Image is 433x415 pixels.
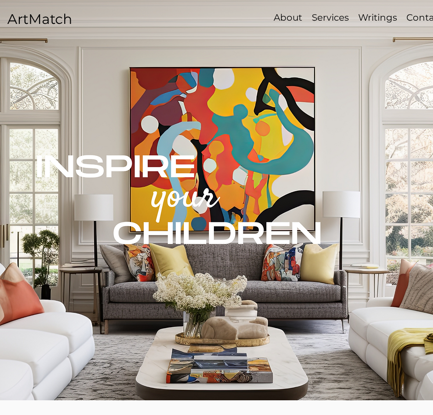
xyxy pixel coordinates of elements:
a: About [269,11,307,24]
a: ArtMatch [7,11,72,28]
a: Writings [354,11,402,24]
a: Services [307,11,354,24]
